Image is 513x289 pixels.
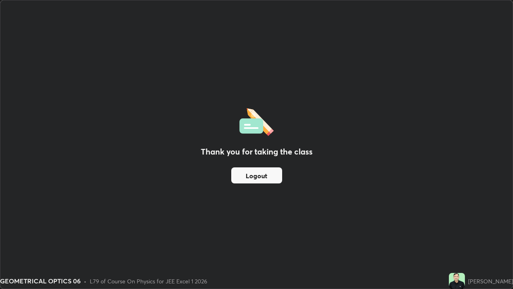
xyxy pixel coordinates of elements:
h2: Thank you for taking the class [201,146,313,158]
img: offlineFeedback.1438e8b3.svg [239,106,274,136]
div: • [84,277,87,285]
div: [PERSON_NAME] [468,277,513,285]
div: L79 of Course On Physics for JEE Excel 1 2026 [90,277,207,285]
img: 2fdfe559f7d547ac9dedf23c2467b70e.jpg [449,273,465,289]
button: Logout [231,167,282,183]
